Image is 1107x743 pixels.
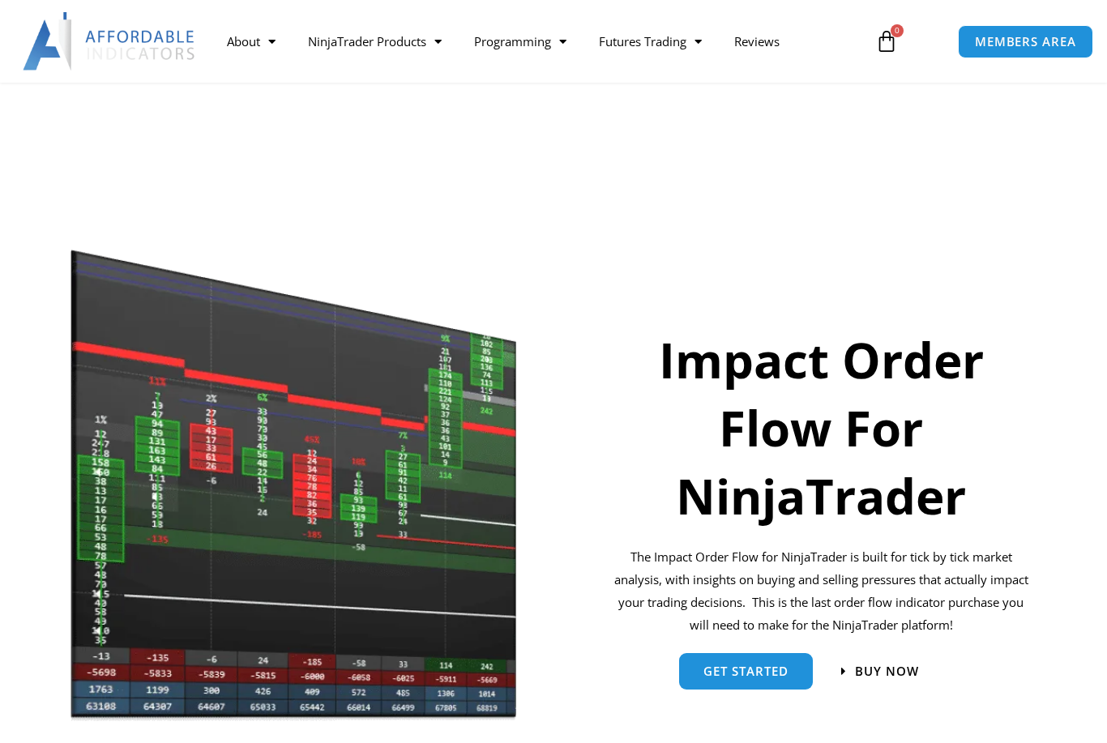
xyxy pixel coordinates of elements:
span: MEMBERS AREA [975,36,1076,48]
a: About [211,23,292,60]
a: Futures Trading [583,23,718,60]
p: The Impact Order Flow for NinjaTrader is built for tick by tick market analysis, with insights on... [611,546,1032,636]
span: Buy now [855,665,919,677]
a: get started [679,653,813,690]
a: Reviews [718,23,796,60]
span: 0 [891,24,904,37]
a: Buy now [841,665,919,677]
nav: Menu [211,23,864,60]
a: NinjaTrader Products [292,23,458,60]
a: Programming [458,23,583,60]
a: 0 [851,18,922,65]
span: get started [703,665,789,677]
h1: Impact Order Flow For NinjaTrader [611,326,1032,530]
a: MEMBERS AREA [958,25,1093,58]
img: LogoAI | Affordable Indicators – NinjaTrader [23,12,197,70]
img: Orderflow | Affordable Indicators – NinjaTrader [70,246,519,725]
